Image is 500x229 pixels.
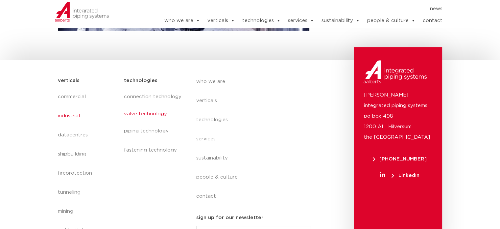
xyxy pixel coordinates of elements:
[124,87,183,106] a: connection technology
[242,14,280,27] a: technologies
[196,72,317,206] nav: Menu
[124,75,157,86] h5: technologies
[207,14,235,27] a: verticals
[58,126,117,145] a: datacentres
[196,72,317,91] a: who we are
[196,91,317,110] a: verticals
[58,183,117,202] a: tunneling
[124,122,183,141] a: piping technology
[196,168,317,187] a: people & culture
[196,149,317,168] a: sustainability
[196,129,317,149] a: services
[422,14,442,27] a: contact
[196,187,317,206] a: contact
[364,173,436,178] a: LinkedIn
[58,87,117,106] a: commercial
[58,75,80,86] h5: verticals
[58,202,117,221] a: mining
[364,157,436,161] a: [PHONE_NUMBER]
[164,14,200,27] a: who we are
[58,106,117,126] a: industrial
[430,4,442,14] a: news
[196,213,263,223] h5: sign up for our newsletter
[58,164,117,183] a: fireprotection
[373,157,427,161] span: [PHONE_NUMBER]
[196,110,317,129] a: technologies
[124,141,183,160] a: fastening technology
[124,87,183,160] nav: Menu
[144,4,442,14] nav: Menu
[364,90,432,143] p: [PERSON_NAME] integrated piping systems po box 498 1200 AL Hilversum the [GEOGRAPHIC_DATA]
[367,14,415,27] a: people & culture
[392,173,419,178] span: LinkedIn
[124,106,183,122] a: valve technology
[58,145,117,164] a: shipbuilding
[288,14,314,27] a: services
[321,14,360,27] a: sustainability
